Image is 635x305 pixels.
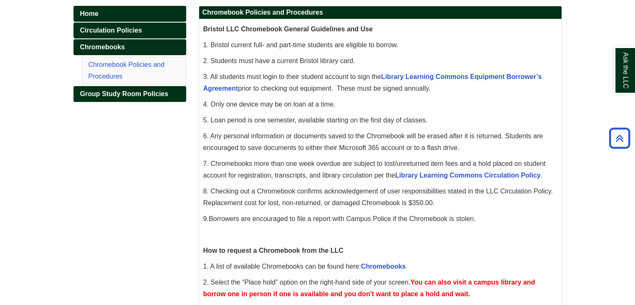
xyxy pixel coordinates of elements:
span: Bristol LLC Chromebook General Guidelines and Use [203,25,373,33]
div: Guide Pages [73,6,186,102]
span: Chromebooks [80,43,125,51]
a: Chromebook Policies and Procedures [89,61,164,80]
a: Circulation Policies [73,23,186,38]
span: 3. All students must login to their student account to sign the prior to checking out equipment. ... [203,73,542,92]
span: 1. A list of available Chromebooks can be found here: [203,263,406,270]
a: Chromebooks [73,39,186,55]
a: Group Study Room Policies [73,86,186,102]
span: Borrowers are encouraged to file a report with Campus Police if the Chromebook is stolen. [209,215,476,222]
span: Group Study Room Policies [80,90,169,97]
a: Chromebooks [361,263,406,270]
span: 6. Any personal information or documents saved to the Chromebook will be erased after it is retur... [203,132,543,151]
a: Library Learning Commons Circulation Policy [395,172,541,179]
a: Back to Top [606,132,633,144]
span: Circulation Policies [80,27,142,34]
span: 2. Students must have a current Bristol library card. [203,57,355,64]
strong: How to request a Chromebook from the LLC [203,247,344,254]
h2: Chromebook Policies and Procedures [199,6,562,19]
span: 7. Chromebooks more than one week overdue are subject to lost/unreturned item fees and a hold pla... [203,160,546,179]
span: 9 [203,215,207,222]
p: . [203,213,557,225]
span: 4. Only one device may be on loan at a time. [203,101,336,108]
span: Home [80,10,99,17]
span: 2. Select the “Place hold” option on the right-hand side of your screen. [203,279,535,297]
span: 1. Bristol current full- and part-time students are eligible to borrow. [203,41,398,48]
a: Home [73,6,186,22]
span: 8. Checking out a Chromebook confirms acknowledgement of user responsibilities stated in the LLC ... [203,188,553,206]
span: 5. Loan period is one semester, available starting on the first day of classes. [203,117,428,124]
